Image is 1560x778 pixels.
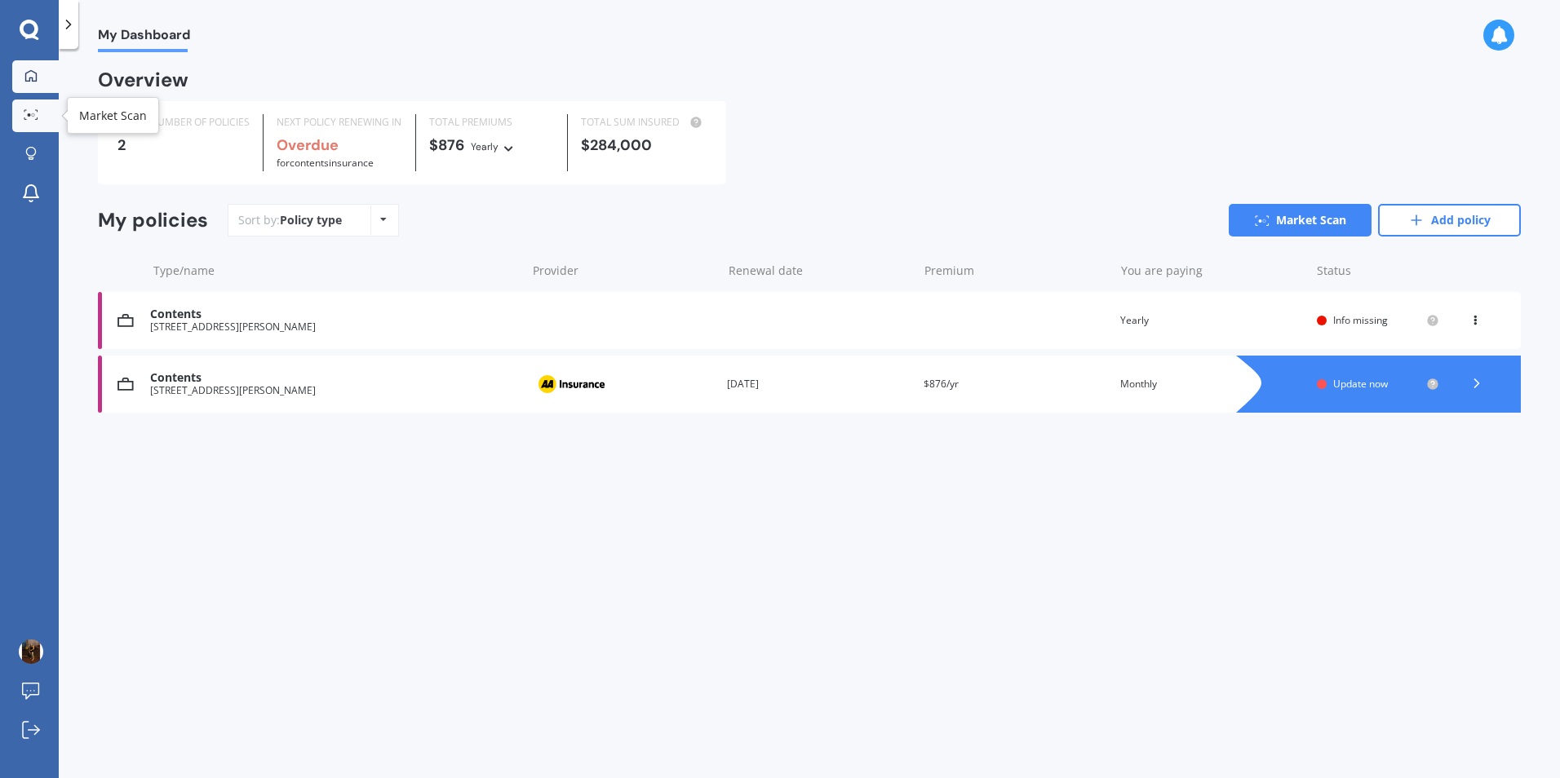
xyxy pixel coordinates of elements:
[727,376,911,392] div: [DATE]
[150,321,517,333] div: [STREET_ADDRESS][PERSON_NAME]
[150,385,517,396] div: [STREET_ADDRESS][PERSON_NAME]
[277,135,339,155] b: Overdue
[277,114,402,130] div: NEXT POLICY RENEWING IN
[581,114,707,130] div: TOTAL SUM INSURED
[117,114,250,130] div: TOTAL NUMBER OF POLICIES
[1333,377,1388,391] span: Update now
[117,312,134,329] img: Contents
[98,209,208,232] div: My policies
[150,371,517,385] div: Contents
[153,263,520,279] div: Type/name
[19,639,43,664] img: ACg8ocKYaQ83b_HXkHP25QO26vZAkZckLnuH09n9eQvMPylK2vW2OQs=s96-c
[1317,263,1439,279] div: Status
[1333,313,1388,327] span: Info missing
[150,307,517,321] div: Contents
[1120,312,1304,329] div: Yearly
[429,137,555,155] div: $876
[729,263,911,279] div: Renewal date
[79,108,147,124] div: Market Scan
[533,263,716,279] div: Provider
[1378,204,1521,236] a: Add policy
[277,156,374,170] span: for Contents insurance
[280,212,342,228] div: Policy type
[924,377,959,391] span: $876/yr
[238,212,342,228] div: Sort by:
[530,369,612,400] img: AA
[429,114,555,130] div: TOTAL PREMIUMS
[117,376,134,392] img: Contents
[1229,204,1372,236] a: Market Scan
[98,27,190,49] span: My Dashboard
[117,137,250,153] div: 2
[1121,263,1304,279] div: You are paying
[98,72,188,88] div: Overview
[1120,376,1304,392] div: Monthly
[581,137,707,153] div: $284,000
[471,139,499,155] div: Yearly
[924,263,1107,279] div: Premium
